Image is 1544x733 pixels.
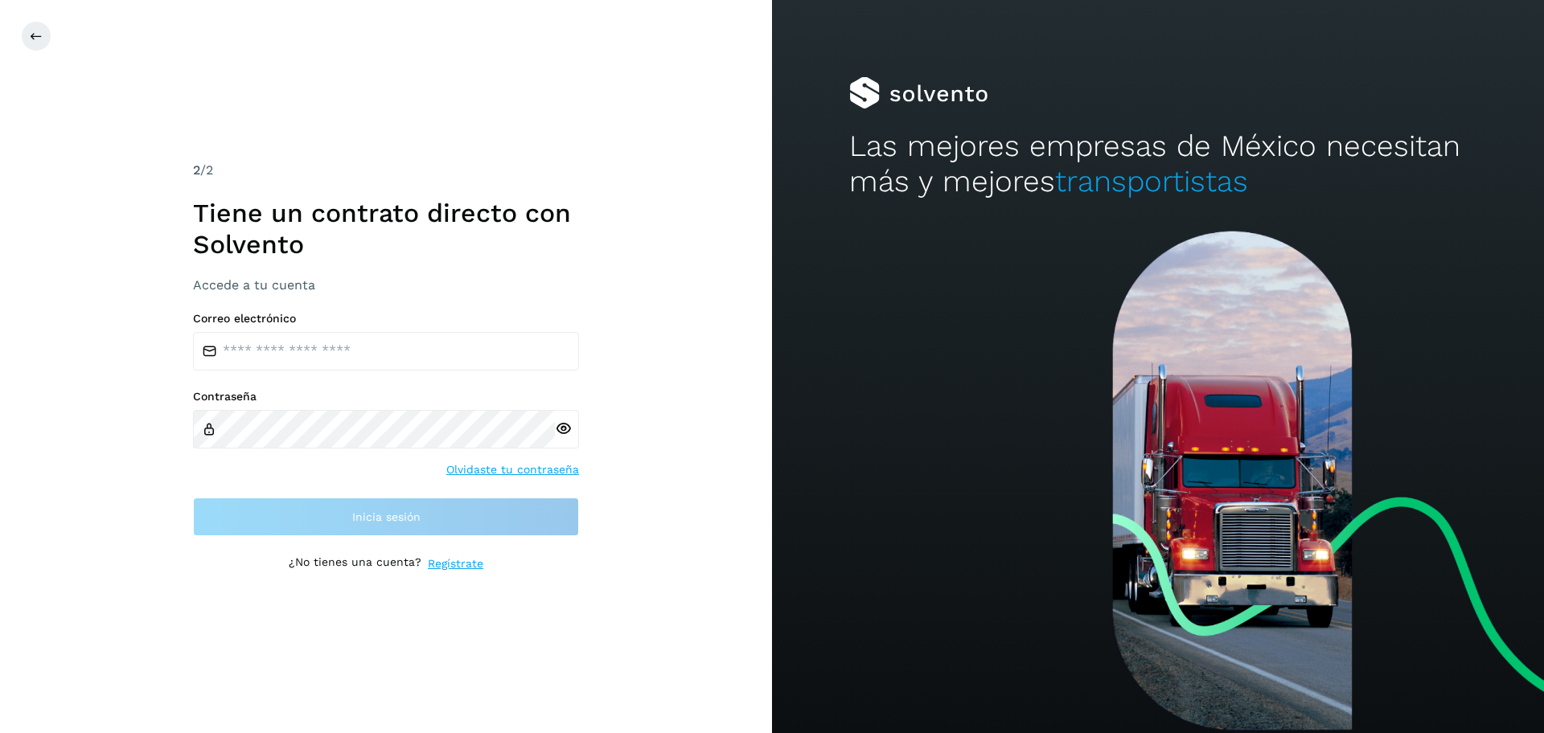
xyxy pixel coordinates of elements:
div: /2 [193,161,579,180]
label: Contraseña [193,390,579,403]
h1: Tiene un contrato directo con Solvento [193,198,579,260]
button: Inicia sesión [193,498,579,536]
a: Olvidaste tu contraseña [446,461,579,478]
a: Regístrate [428,555,483,572]
h2: Las mejores empresas de México necesitan más y mejores [849,129,1467,200]
span: transportistas [1055,164,1248,199]
label: Correo electrónico [193,312,579,326]
p: ¿No tienes una cuenta? [289,555,421,572]
span: Inicia sesión [352,511,421,522]
span: 2 [193,162,200,178]
h3: Accede a tu cuenta [193,277,579,293]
